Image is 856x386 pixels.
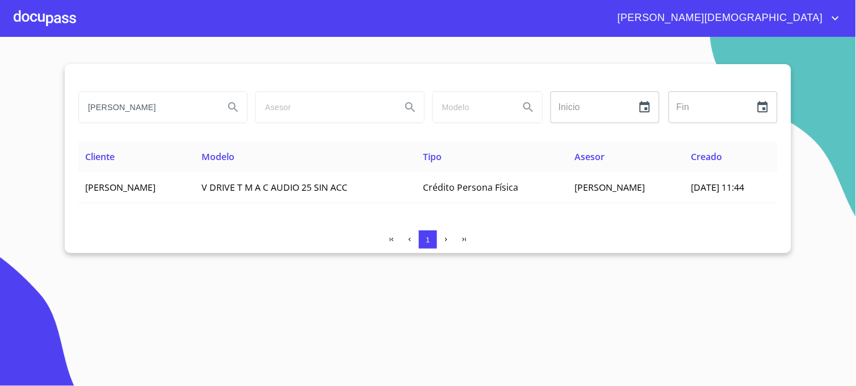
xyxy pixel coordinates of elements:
span: Asesor [575,150,605,163]
input: search [256,92,392,123]
span: [PERSON_NAME] [85,181,156,194]
button: account of current user [609,9,842,27]
button: Search [515,94,542,121]
span: 1 [426,236,430,244]
span: Modelo [202,150,235,163]
input: search [79,92,215,123]
span: Creado [691,150,723,163]
span: Tipo [423,150,442,163]
span: [DATE] 11:44 [691,181,745,194]
span: [PERSON_NAME][DEMOGRAPHIC_DATA] [609,9,829,27]
span: [PERSON_NAME] [575,181,645,194]
span: Crédito Persona Física [423,181,519,194]
button: Search [397,94,424,121]
button: Search [220,94,247,121]
input: search [433,92,510,123]
span: Cliente [85,150,115,163]
button: 1 [419,230,437,249]
span: V DRIVE T M A C AUDIO 25 SIN ACC [202,181,348,194]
